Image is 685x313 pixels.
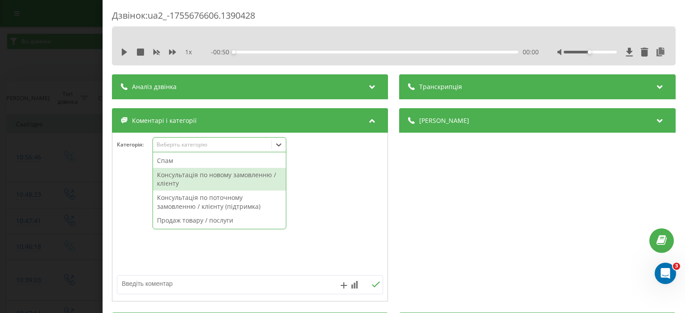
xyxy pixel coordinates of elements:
div: Accessibility label [588,50,591,54]
h4: Категорія : [117,142,153,148]
div: Accessibility label [232,50,236,54]
div: Дзвінок : ua2_-1755676606.1390428 [112,9,676,27]
iframe: Intercom live chat [655,263,676,284]
div: Спам [153,154,286,168]
span: [PERSON_NAME] [420,116,470,125]
span: - 00:50 [211,48,234,57]
div: Консультація по поточному замовленню / клієнту (підтримка) [153,191,286,213]
span: 3 [673,263,680,270]
span: Коментарі і категорії [132,116,197,125]
span: Аналіз дзвінка [132,82,177,91]
div: Продаж товару / послуги [153,213,286,228]
span: Транскрипція [420,82,462,91]
span: 00:00 [523,48,539,57]
div: Виберіть категорію [157,141,268,148]
span: 1 x [185,48,192,57]
div: Консультація по новому замовленню / клієнту [153,168,286,191]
